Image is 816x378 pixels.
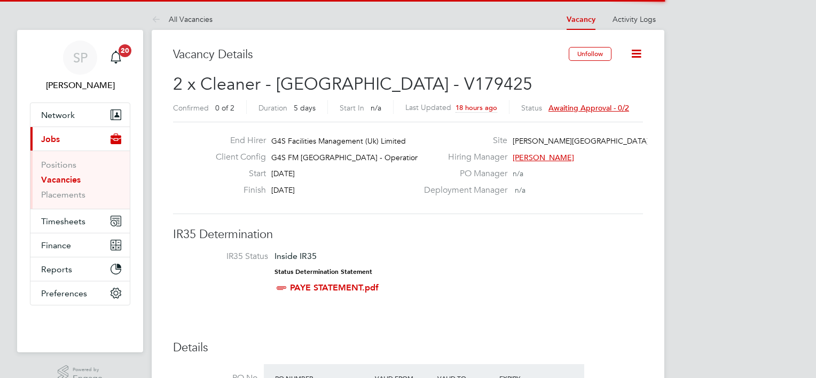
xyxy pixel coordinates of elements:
button: Preferences [30,281,130,305]
button: Network [30,103,130,127]
label: Hiring Manager [418,152,507,163]
button: Unfollow [569,47,611,61]
span: n/a [515,185,525,195]
label: Start [207,168,266,179]
span: Smeraldo Porcaro [30,79,130,92]
label: Site [418,135,507,146]
strong: Status Determination Statement [274,268,372,275]
button: Timesheets [30,209,130,233]
label: Duration [258,103,287,113]
span: Timesheets [41,216,85,226]
label: Start In [340,103,364,113]
span: [PERSON_NAME][GEOGRAPHIC_DATA] [513,136,649,146]
span: 2 x Cleaner - [GEOGRAPHIC_DATA] - V179425 [173,74,532,94]
label: PO Manager [418,168,507,179]
a: 20 [105,41,127,75]
label: End Hirer [207,135,266,146]
span: Preferences [41,288,87,298]
span: Network [41,110,75,120]
button: Reports [30,257,130,281]
a: Positions [41,160,76,170]
span: G4S FM [GEOGRAPHIC_DATA] - Operational [271,153,425,162]
label: Client Config [207,152,266,163]
button: Jobs [30,127,130,151]
span: 5 days [294,103,316,113]
h3: IR35 Determination [173,227,643,242]
span: Jobs [41,134,60,144]
span: SP [73,51,88,65]
span: [DATE] [271,169,295,178]
a: All Vacancies [152,14,213,24]
label: Last Updated [405,103,451,112]
img: fastbook-logo-retina.png [30,316,130,333]
a: Vacancies [41,175,81,185]
a: SP[PERSON_NAME] [30,41,130,92]
label: Status [521,103,542,113]
span: 0 of 2 [215,103,234,113]
h3: Vacancy Details [173,47,569,62]
span: G4S Facilities Management (Uk) Limited [271,136,406,146]
span: Finance [41,240,71,250]
label: Deployment Manager [418,185,507,196]
span: Inside IR35 [274,251,317,261]
label: Confirmed [173,103,209,113]
span: Awaiting approval - 0/2 [548,103,629,113]
span: 18 hours ago [456,103,497,112]
a: Activity Logs [613,14,656,24]
label: IR35 Status [184,251,268,262]
span: 20 [119,44,131,57]
span: Powered by [73,365,103,374]
label: Finish [207,185,266,196]
span: [PERSON_NAME] [513,153,574,162]
div: Jobs [30,151,130,209]
h3: Details [173,340,643,356]
span: n/a [371,103,381,113]
span: Reports [41,264,72,274]
a: Vacancy [567,15,595,24]
a: PAYE STATEMENT.pdf [290,282,379,293]
span: [DATE] [271,185,295,195]
button: Finance [30,233,130,257]
a: Placements [41,190,85,200]
span: n/a [513,169,523,178]
nav: Main navigation [17,30,143,352]
a: Go to home page [30,316,130,333]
